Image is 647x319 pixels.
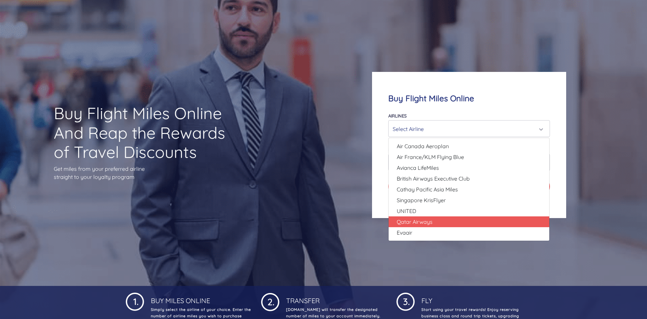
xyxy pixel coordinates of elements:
[420,291,522,305] h4: Fly
[397,218,433,226] span: Qatar Airways
[397,164,439,172] span: Avianca LifeMiles
[397,196,446,204] span: Singapore KrisFlyer
[396,291,415,311] img: 1
[388,120,550,137] button: Select Airline
[126,291,144,311] img: 1
[397,175,470,183] span: British Airways Executive Club
[54,165,237,181] p: Get miles from your preferred airline straight to your loyalty program
[285,291,386,305] h4: Transfer
[393,123,541,135] div: Select Airline
[149,291,251,305] h4: Buy Miles Online
[397,207,416,215] span: UNITED
[261,291,279,311] img: 1
[397,142,449,150] span: Air Canada Aeroplan
[388,94,550,103] h4: Buy Flight Miles Online
[388,113,407,118] label: Airlines
[397,185,458,193] span: Cathay Pacific Asia Miles
[397,229,412,237] span: Evaair
[54,104,237,162] h1: Buy Flight Miles Online And Reap the Rewards of Travel Discounts
[397,153,464,161] span: Air France/KLM Flying Blue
